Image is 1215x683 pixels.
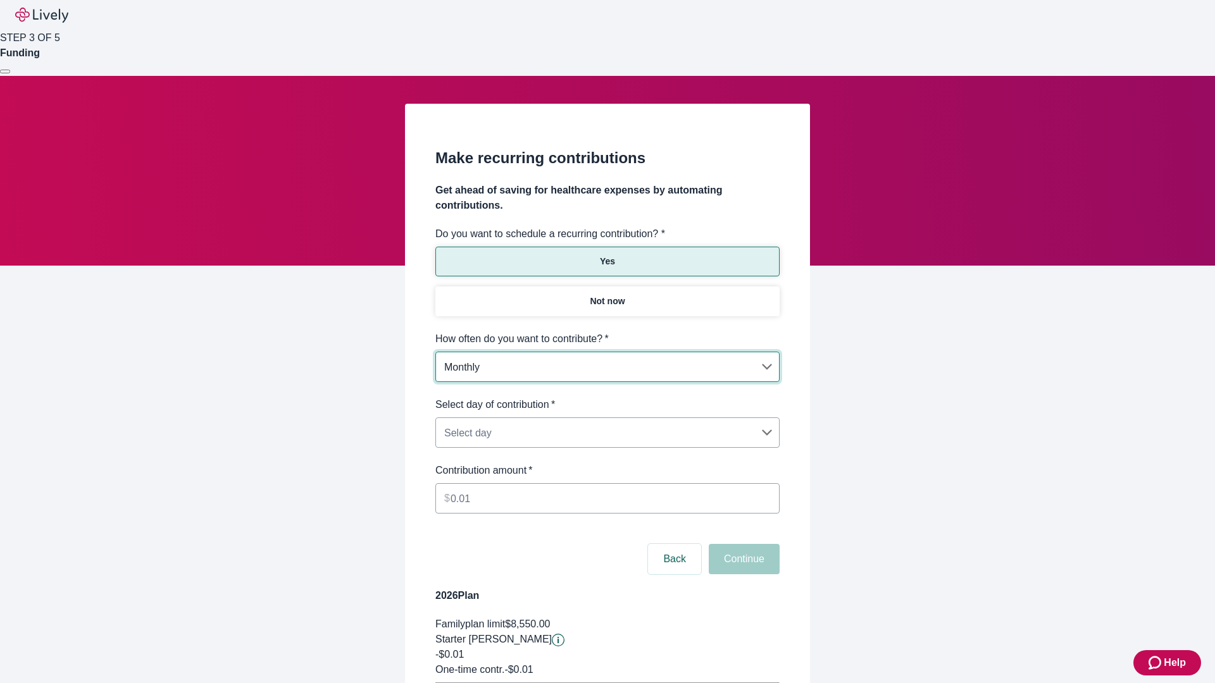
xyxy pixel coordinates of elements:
[590,295,625,308] p: Not now
[435,354,780,379] div: Monthly
[435,420,780,445] div: Select day
[1133,650,1201,675] button: Zendesk support iconHelp
[435,588,780,603] h4: 2026 Plan
[435,183,780,213] h4: Get ahead of saving for healthcare expenses by automating contributions.
[1164,655,1186,670] span: Help
[435,331,609,347] label: How often do you want to contribute?
[435,286,780,316] button: Not now
[552,634,564,646] svg: Starter penny details
[1149,655,1164,670] svg: Zendesk support icon
[505,618,550,629] span: $8,550.00
[435,618,505,629] span: Family plan limit
[451,486,780,511] input: $0.00
[435,226,665,242] label: Do you want to schedule a recurring contribution? *
[435,147,780,169] h2: Make recurring contributions
[648,544,701,574] button: Back
[435,463,533,478] label: Contribution amount
[435,247,780,276] button: Yes
[435,397,555,412] label: Select day of contribution
[504,664,533,675] span: - $0.01
[552,634,564,646] button: Lively will contribute $0.01 to establish your account
[444,491,450,506] p: $
[435,634,552,644] span: Starter [PERSON_NAME]
[15,8,68,23] img: Lively
[435,649,464,660] span: -$0.01
[600,255,615,268] p: Yes
[435,664,504,675] span: One-time contr.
